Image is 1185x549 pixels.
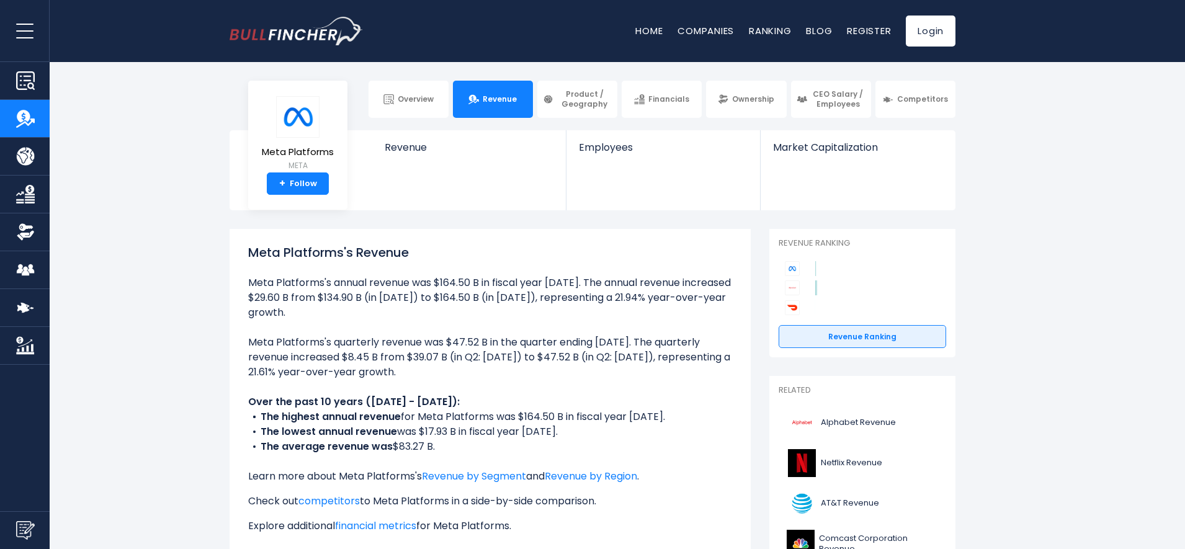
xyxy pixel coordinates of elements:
span: Financials [648,94,689,104]
a: +Follow [267,172,329,195]
a: Alphabet Revenue [779,406,946,440]
img: bullfincher logo [230,17,363,45]
a: CEO Salary / Employees [791,81,871,118]
img: NFLX logo [786,449,817,477]
a: Revenue by Region [545,469,637,483]
a: Go to homepage [230,17,363,45]
p: Learn more about Meta Platforms's and . [248,469,732,484]
a: Market Capitalization [761,130,954,174]
a: Home [635,24,663,37]
a: Meta Platforms META [261,96,334,173]
li: was $17.93 B in fiscal year [DATE]. [248,424,732,439]
a: Companies [677,24,734,37]
small: META [262,160,334,171]
b: The average revenue was [261,439,393,453]
h1: Meta Platforms's Revenue [248,243,732,262]
img: Alphabet competitors logo [785,280,800,295]
a: Revenue Ranking [779,325,946,349]
span: Revenue [483,94,517,104]
a: Competitors [875,81,955,118]
a: AT&T Revenue [779,486,946,520]
a: Login [906,16,955,47]
a: Revenue by Segment [422,469,526,483]
a: Ranking [749,24,791,37]
li: for Meta Platforms was $164.50 B in fiscal year [DATE]. [248,409,732,424]
b: Over the past 10 years ([DATE] - [DATE]): [248,395,460,409]
span: Ownership [732,94,774,104]
p: Explore additional for Meta Platforms. [248,519,732,533]
img: Meta Platforms competitors logo [785,261,800,276]
a: Revenue [372,130,566,174]
img: Ownership [16,223,35,241]
span: Overview [398,94,434,104]
a: Blog [806,24,832,37]
span: Revenue [385,141,554,153]
span: Employees [579,141,747,153]
span: Competitors [897,94,948,104]
p: Related [779,385,946,396]
a: Financials [622,81,702,118]
a: Register [847,24,891,37]
img: DoorDash competitors logo [785,300,800,315]
a: Netflix Revenue [779,446,946,480]
strong: + [279,178,285,189]
span: Product / Geography [557,89,612,109]
li: Meta Platforms's annual revenue was $164.50 B in fiscal year [DATE]. The annual revenue increased... [248,275,732,320]
a: competitors [298,494,360,508]
p: Check out to Meta Platforms in a side-by-side comparison. [248,494,732,509]
span: Meta Platforms [262,147,334,158]
span: CEO Salary / Employees [811,89,865,109]
a: Product / Geography [537,81,617,118]
b: The highest annual revenue [261,409,401,424]
a: Employees [566,130,759,174]
p: Revenue Ranking [779,238,946,249]
li: Meta Platforms's quarterly revenue was $47.52 B in the quarter ending [DATE]. The quarterly reven... [248,335,732,380]
a: Ownership [706,81,786,118]
a: Revenue [453,81,533,118]
a: financial metrics [335,519,416,533]
b: The lowest annual revenue [261,424,397,439]
img: T logo [786,489,817,517]
span: Market Capitalization [773,141,942,153]
a: Overview [369,81,449,118]
li: $83.27 B. [248,439,732,454]
img: GOOGL logo [786,409,817,437]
